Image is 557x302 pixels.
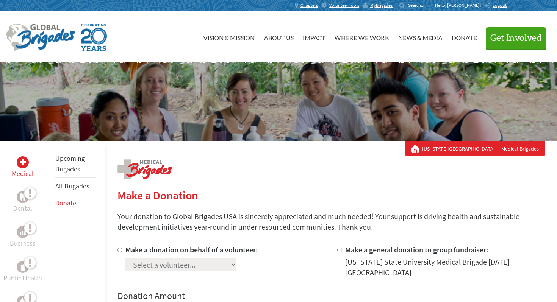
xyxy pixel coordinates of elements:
div: Business [17,226,29,238]
img: Global Brigades Celebrating 20 Years [81,24,107,51]
div: Medical Brigades [411,145,539,153]
div: [US_STATE] State University Medical Brigade [DATE] [GEOGRAPHIC_DATA] [345,257,545,278]
img: logo-medical.png [117,159,172,179]
a: Where We Work [334,17,389,56]
a: News & Media [398,17,443,56]
a: All Brigades [55,182,89,190]
label: Make a donation on behalf of a volunteer: [125,245,258,254]
button: Get Involved [486,27,546,49]
div: Public Health [17,261,29,273]
a: Public HealthPublic Health [3,261,42,283]
img: Medical [20,159,26,165]
p: Dental [13,203,32,214]
div: Medical [17,156,29,168]
a: DentalDental [13,191,32,214]
span: Logout [493,2,507,8]
a: Logout [485,2,507,8]
li: Upcoming Brigades [55,150,96,178]
span: Get Involved [490,34,542,43]
p: Public Health [3,273,42,283]
h2: Make a Donation [117,188,545,202]
img: Public Health [20,263,26,271]
a: Impact [303,17,325,56]
a: Upcoming Brigades [55,154,85,173]
a: About Us [264,17,294,56]
p: Business [10,238,36,249]
a: MedicalMedical [12,156,34,179]
a: Donate [55,199,76,207]
a: [US_STATE][GEOGRAPHIC_DATA] [422,145,498,153]
span: Volunteer Tools [329,2,359,8]
p: Medical [12,168,34,179]
p: Hello, [PERSON_NAME]! [435,2,485,8]
input: Search... [408,2,430,8]
span: Chapters [300,2,318,8]
a: Donate [452,17,477,56]
div: Dental [17,191,29,203]
img: Business [20,229,26,235]
h4: Donation Amount [117,290,545,302]
img: Global Brigades Logo [6,24,75,51]
li: Donate [55,195,96,212]
a: BusinessBusiness [10,226,36,249]
label: Make a general donation to group fundraiser: [345,245,488,254]
img: Dental [20,193,26,201]
span: MyBrigades [370,2,393,8]
a: Vision & Mission [203,17,255,56]
p: Your donation to Global Brigades USA is sincerely appreciated and much needed! Your support is dr... [117,211,545,232]
li: All Brigades [55,178,96,195]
